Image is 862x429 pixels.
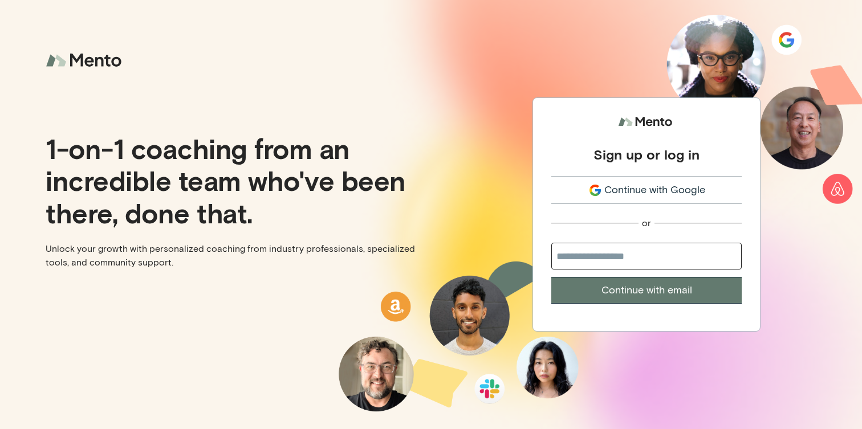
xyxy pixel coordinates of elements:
[604,182,705,198] span: Continue with Google
[46,46,125,76] img: logo
[642,217,651,229] div: or
[551,177,742,203] button: Continue with Google
[593,146,700,163] div: Sign up or log in
[551,277,742,304] button: Continue with email
[46,242,422,269] p: Unlock your growth with personalized coaching from industry professionals, specialized tools, and...
[46,132,422,228] p: 1-on-1 coaching from an incredible team who've been there, done that.
[618,112,675,133] img: logo.svg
